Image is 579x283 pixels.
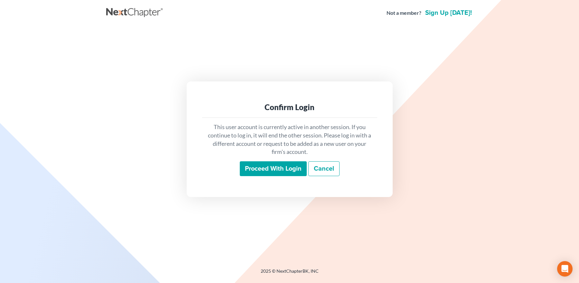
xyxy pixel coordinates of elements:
[424,10,473,16] a: Sign up [DATE]!
[308,161,340,176] a: Cancel
[240,161,307,176] input: Proceed with login
[557,261,573,277] div: Open Intercom Messenger
[387,9,421,17] strong: Not a member?
[207,102,372,112] div: Confirm Login
[106,268,473,279] div: 2025 © NextChapterBK, INC
[207,123,372,156] p: This user account is currently active in another session. If you continue to log in, it will end ...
